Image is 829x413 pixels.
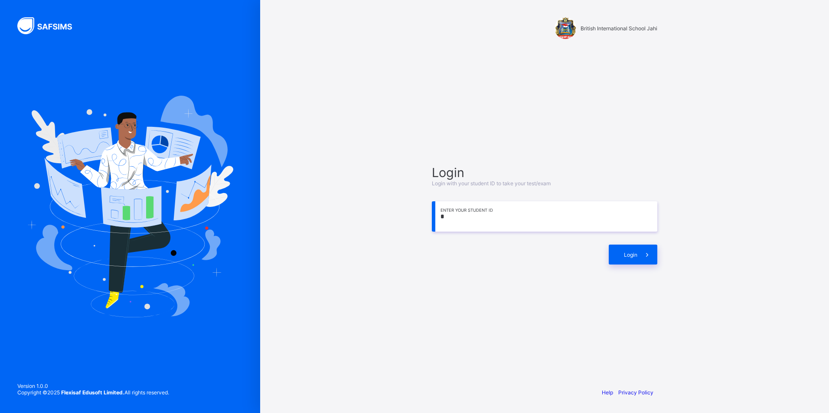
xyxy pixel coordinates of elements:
[581,25,657,32] span: British International School Jahi
[17,17,82,34] img: SAFSIMS Logo
[61,389,124,396] strong: Flexisaf Edusoft Limited.
[624,252,637,258] span: Login
[17,389,169,396] span: Copyright © 2025 All rights reserved.
[432,180,551,187] span: Login with your student ID to take your test/exam
[618,389,653,396] a: Privacy Policy
[602,389,613,396] a: Help
[432,165,657,180] span: Login
[27,96,233,317] img: Hero Image
[17,383,169,389] span: Version 1.0.0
